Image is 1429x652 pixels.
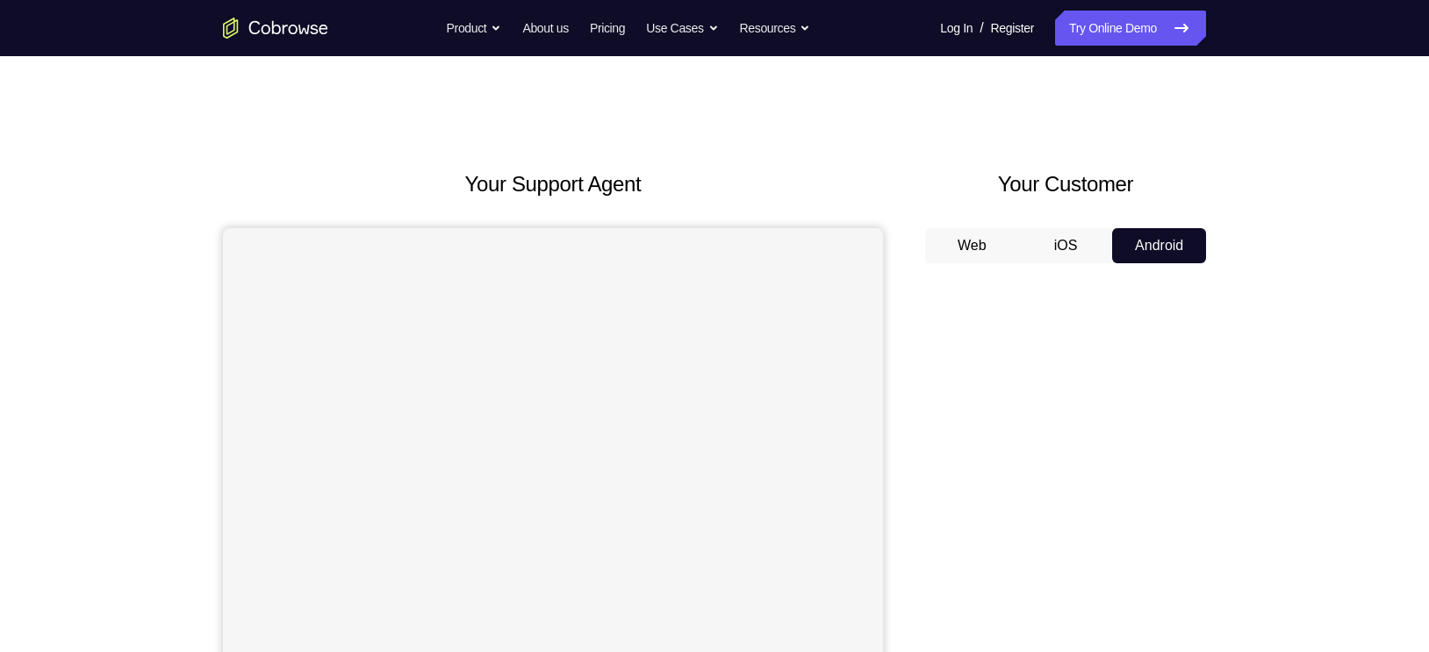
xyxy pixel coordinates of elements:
[646,11,718,46] button: Use Cases
[925,228,1019,263] button: Web
[740,11,811,46] button: Resources
[925,168,1206,200] h2: Your Customer
[980,18,983,39] span: /
[223,168,883,200] h2: Your Support Agent
[590,11,625,46] a: Pricing
[1055,11,1206,46] a: Try Online Demo
[991,11,1034,46] a: Register
[223,18,328,39] a: Go to the home page
[522,11,568,46] a: About us
[1019,228,1113,263] button: iOS
[1112,228,1206,263] button: Android
[447,11,502,46] button: Product
[940,11,973,46] a: Log In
